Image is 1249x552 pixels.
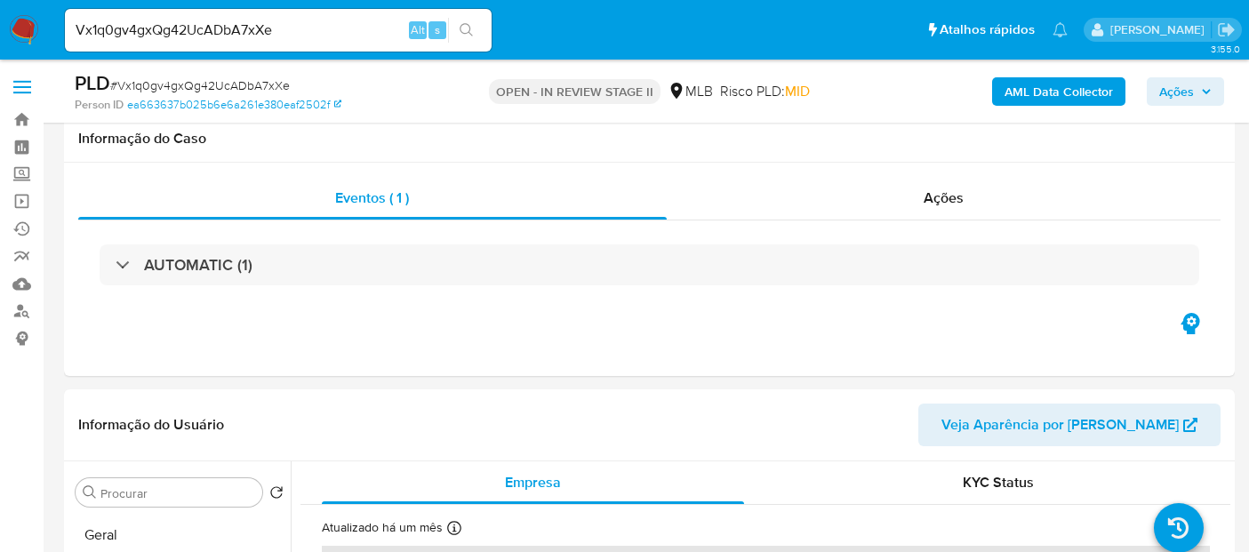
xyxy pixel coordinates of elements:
h1: Informação do Caso [78,130,1221,148]
button: Veja Aparência por [PERSON_NAME] [918,404,1221,446]
span: Ações [1159,77,1194,106]
h1: Informação do Usuário [78,416,224,434]
a: Notificações [1053,22,1068,37]
b: Person ID [75,97,124,113]
span: Empresa [505,472,561,492]
span: Alt [411,21,425,38]
a: ea663637b025b6e6a261e380eaf2502f [127,97,341,113]
span: MID [785,81,810,101]
span: s [435,21,440,38]
button: Ações [1147,77,1224,106]
span: Risco PLD: [720,82,810,101]
p: erico.trevizan@mercadopago.com.br [1110,21,1211,38]
span: Atalhos rápidos [940,20,1035,39]
button: search-icon [448,18,484,43]
div: AUTOMATIC (1) [100,244,1199,285]
div: MLB [668,82,713,101]
p: Atualizado há um mês [322,519,443,536]
h3: AUTOMATIC (1) [144,255,252,275]
span: Eventos ( 1 ) [335,188,409,208]
button: Procurar [83,485,97,500]
span: # Vx1q0gv4gxQg42UcADbA7xXe [110,76,290,94]
button: Retornar ao pedido padrão [269,485,284,505]
p: OPEN - IN REVIEW STAGE II [489,79,661,104]
button: AML Data Collector [992,77,1125,106]
b: PLD [75,68,110,97]
span: KYC Status [963,472,1034,492]
input: Procurar [100,485,255,501]
a: Sair [1217,20,1236,39]
span: Veja Aparência por [PERSON_NAME] [941,404,1179,446]
span: Ações [924,188,964,208]
input: Pesquise usuários ou casos... [65,19,492,42]
b: AML Data Collector [1005,77,1113,106]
